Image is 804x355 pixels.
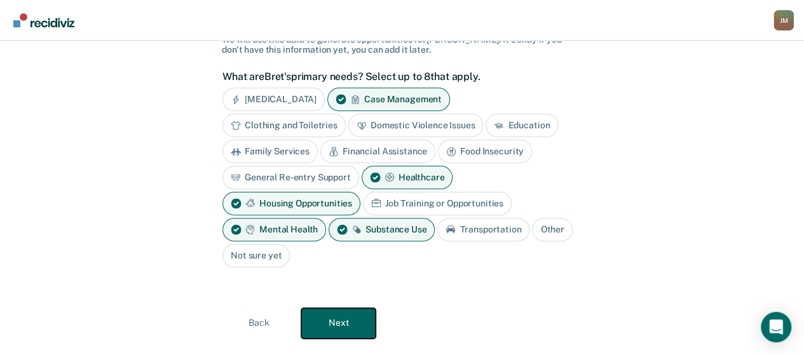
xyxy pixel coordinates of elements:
[532,218,572,241] div: Other
[301,308,376,338] button: Next
[222,218,326,241] div: Mental Health
[362,166,453,189] div: Healthcare
[761,312,791,342] div: Open Intercom Messenger
[222,244,290,267] div: Not sure yet
[773,10,794,30] button: Profile dropdown button
[363,192,512,215] div: Job Training or Opportunities
[222,34,582,56] div: We will use this data to generate opportunities for [PERSON_NAME] . It's okay if you don't have t...
[486,114,558,137] div: Education
[222,114,346,137] div: Clothing and Toiletries
[13,13,74,27] img: Recidiviz
[438,140,532,163] div: Food Insecurity
[437,218,529,241] div: Transportation
[320,140,435,163] div: Financial Assistance
[222,70,575,83] label: What are Bret's primary needs? Select up to 8 that apply.
[327,88,450,111] div: Case Management
[348,114,484,137] div: Domestic Violence Issues
[222,140,318,163] div: Family Services
[329,218,435,241] div: Substance Use
[222,308,296,338] button: Back
[222,88,325,111] div: [MEDICAL_DATA]
[222,192,360,215] div: Housing Opportunities
[222,166,359,189] div: General Re-entry Support
[773,10,794,30] div: J M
